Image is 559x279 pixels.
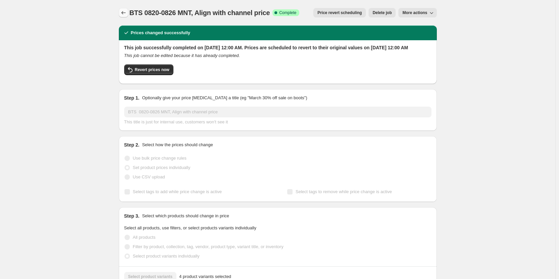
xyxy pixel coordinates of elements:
span: Use bulk price change rules [133,156,186,161]
button: Price change jobs [119,8,128,17]
span: More actions [402,10,427,15]
button: Price revert scheduling [313,8,366,17]
p: Select which products should change in price [142,213,229,219]
span: Select all products, use filters, or select products variants individually [124,225,256,230]
h2: Step 1. [124,95,140,101]
h2: Prices changed successfully [131,30,190,36]
span: Use CSV upload [133,174,165,179]
span: Price revert scheduling [317,10,362,15]
p: Select how the prices should change [142,142,213,148]
span: Revert prices now [135,67,169,72]
span: Set product prices individually [133,165,190,170]
span: Delete job [373,10,392,15]
span: Select tags to remove while price change is active [296,189,392,194]
h2: This job successfully completed on [DATE] 12:00 AM. Prices are scheduled to revert to their origi... [124,44,431,51]
h2: Step 3. [124,213,140,219]
p: Optionally give your price [MEDICAL_DATA] a title (eg "March 30% off sale on boots") [142,95,307,101]
h2: Step 2. [124,142,140,148]
button: Delete job [369,8,396,17]
span: BTS 0820-0826 MNT, Align with channel price [130,9,270,16]
span: All products [133,235,156,240]
button: Revert prices now [124,64,173,75]
i: This job cannot be edited because it has already completed. [124,53,240,58]
input: 30% off holiday sale [124,107,431,117]
span: This title is just for internal use, customers won't see it [124,119,228,124]
span: Select tags to add while price change is active [133,189,222,194]
span: Filter by product, collection, tag, vendor, product type, variant title, or inventory [133,244,284,249]
span: Complete [279,10,296,15]
span: Select product variants individually [133,254,199,259]
button: More actions [398,8,436,17]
